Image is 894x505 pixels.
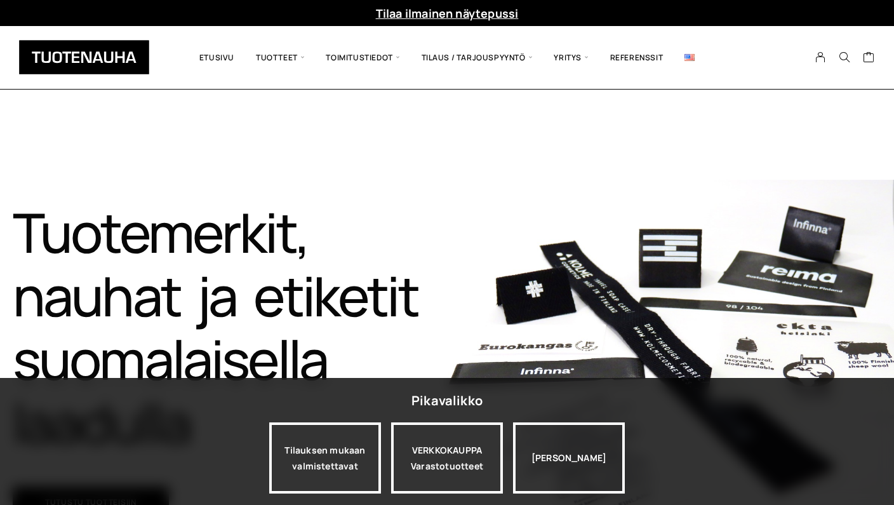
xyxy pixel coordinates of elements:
[391,422,503,494] div: VERKKOKAUPPA Varastotuotteet
[391,422,503,494] a: VERKKOKAUPPAVarastotuotteet
[411,389,483,412] div: Pikavalikko
[245,36,315,79] span: Tuotteet
[543,36,599,79] span: Yritys
[684,54,695,61] img: English
[808,51,833,63] a: My Account
[13,201,447,455] h1: Tuotemerkit, nauhat ja etiketit suomalaisella laadulla​
[315,36,410,79] span: Toimitustiedot
[599,36,674,79] a: Referenssit
[411,36,544,79] span: Tilaus / Tarjouspyyntö
[376,6,519,21] a: Tilaa ilmainen näytepussi
[863,51,875,66] a: Cart
[832,51,857,63] button: Search
[189,36,245,79] a: Etusivu
[19,40,149,74] img: Tuotenauha Oy
[269,422,381,494] a: Tilauksen mukaan valmistettavat
[513,422,625,494] div: [PERSON_NAME]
